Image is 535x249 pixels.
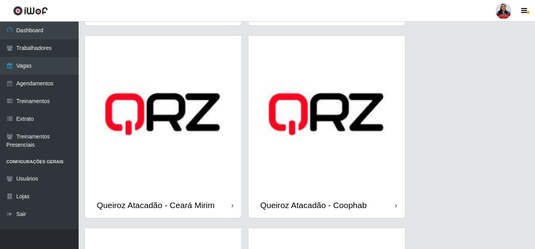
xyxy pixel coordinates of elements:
img: cardImg [248,36,405,192]
a: Queiroz Atacadão - Ceará Mirim [85,36,241,218]
img: CoreUI Logo [13,6,48,16]
div: Queiroz Atacadão - Ceará Mirim [97,200,215,210]
img: cardImg [85,36,241,192]
a: Queiroz Atacadão - Coophab [248,36,405,218]
div: Queiroz Atacadão - Coophab [260,200,367,210]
